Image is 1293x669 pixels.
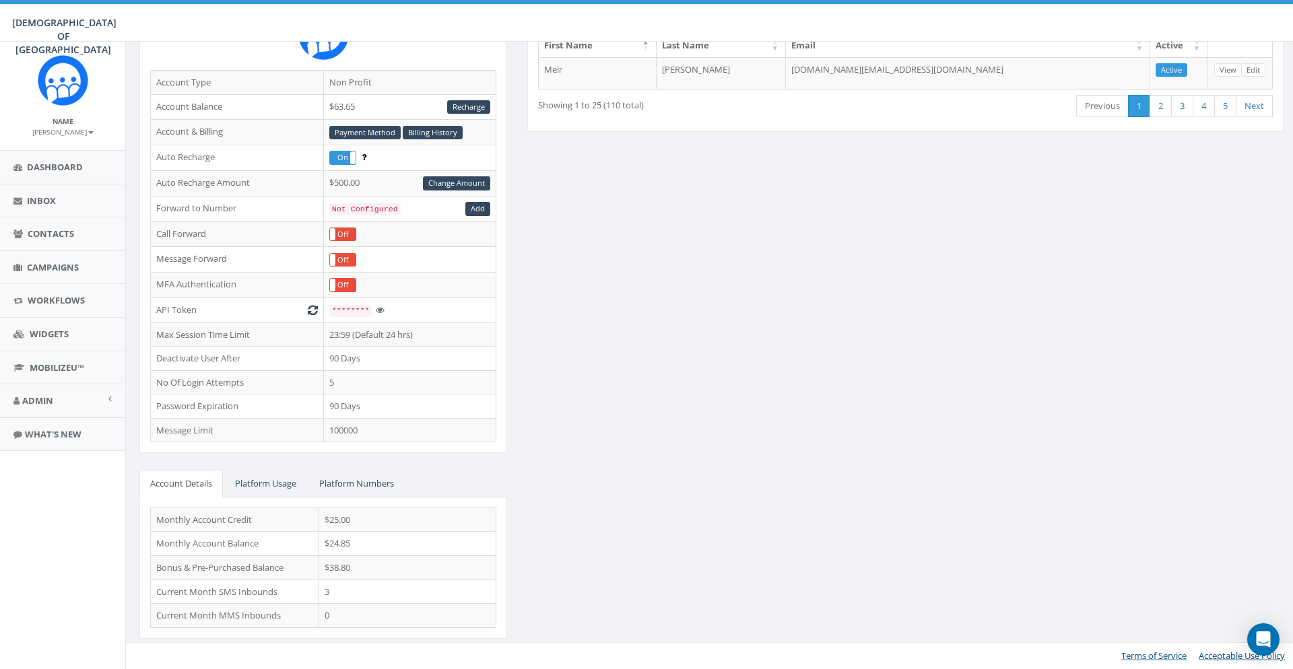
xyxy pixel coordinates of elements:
[139,470,223,497] a: Account Details
[28,227,74,240] span: Contacts
[362,151,366,163] span: Enable to prevent campaign failure.
[151,322,324,347] td: Max Session Time Limit
[786,34,1150,57] th: Email: activate to sort column ascending
[323,418,496,442] td: 100000
[151,170,324,196] td: Auto Recharge Amount
[224,470,307,497] a: Platform Usage
[308,470,405,497] a: Platform Numbers
[151,94,324,120] td: Account Balance
[151,145,324,171] td: Auto Recharge
[151,418,324,442] td: Message Limit
[323,170,496,196] td: $500.00
[329,126,401,140] a: Payment Method
[27,195,56,207] span: Inbox
[329,253,356,267] div: OnOff
[1156,63,1187,77] a: Active
[151,221,324,247] td: Call Forward
[465,202,490,216] a: Add
[323,94,496,120] td: $63.65
[657,57,786,90] td: [PERSON_NAME]
[1214,63,1242,77] a: View
[329,227,356,242] div: OnOff
[323,71,496,95] td: Non Profit
[32,125,94,137] a: [PERSON_NAME]
[1214,95,1236,117] a: 5
[539,34,656,57] th: First Name: activate to sort column descending
[151,196,324,221] td: Forward to Number
[27,261,79,273] span: Campaigns
[319,579,496,604] td: 3
[38,55,88,106] img: Rally_Corp_Icon.png
[151,604,319,628] td: Current Month MMS Inbounds
[403,126,463,140] a: Billing History
[1150,95,1172,117] a: 2
[329,278,356,292] div: OnOff
[330,254,356,267] label: Off
[12,16,117,56] span: [DEMOGRAPHIC_DATA] OF [GEOGRAPHIC_DATA]
[323,347,496,371] td: 90 Days
[30,328,69,340] span: Widgets
[423,176,490,190] a: Change Amount
[1247,623,1280,656] div: Open Intercom Messenger
[151,532,319,556] td: Monthly Account Balance
[30,361,84,374] span: MobilizeU™
[151,120,324,145] td: Account & Billing
[151,71,324,95] td: Account Type
[151,273,324,298] td: MFA Authentication
[330,228,356,241] label: Off
[151,507,319,532] td: Monthly Account Credit
[539,57,656,90] td: Meir
[53,116,73,126] small: Name
[1150,34,1207,57] th: Active: activate to sort column ascending
[1193,95,1215,117] a: 4
[330,151,356,164] label: On
[323,322,496,347] td: 23:59 (Default 24 hrs)
[319,507,496,532] td: $25.00
[319,556,496,580] td: $38.80
[1128,95,1150,117] a: 1
[319,532,496,556] td: $24.85
[151,556,319,580] td: Bonus & Pre-Purchased Balance
[151,370,324,394] td: No Of Login Attempts
[538,94,832,112] div: Showing 1 to 25 (110 total)
[323,394,496,419] td: 90 Days
[329,203,401,215] code: Not Configured
[22,394,53,407] span: Admin
[151,579,319,604] td: Current Month SMS Inbounds
[786,57,1150,90] td: [DOMAIN_NAME][EMAIL_ADDRESS][DOMAIN_NAME]
[319,604,496,628] td: 0
[308,306,318,314] i: Generate New Token
[329,151,356,165] div: OnOff
[151,297,324,322] td: API Token
[151,347,324,371] td: Deactivate User After
[1076,95,1129,117] a: Previous
[27,161,83,173] span: Dashboard
[25,428,81,440] span: What's New
[32,127,94,137] small: [PERSON_NAME]
[657,34,786,57] th: Last Name: activate to sort column ascending
[151,247,324,273] td: Message Forward
[1171,95,1193,117] a: 3
[1241,63,1265,77] a: Edit
[1236,95,1273,117] a: Next
[447,100,490,114] a: Recharge
[1199,649,1285,662] a: Acceptable Use Policy
[1121,649,1187,662] a: Terms of Service
[330,279,356,291] label: Off
[28,294,85,306] span: Workflows
[323,370,496,394] td: 5
[151,394,324,419] td: Password Expiration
